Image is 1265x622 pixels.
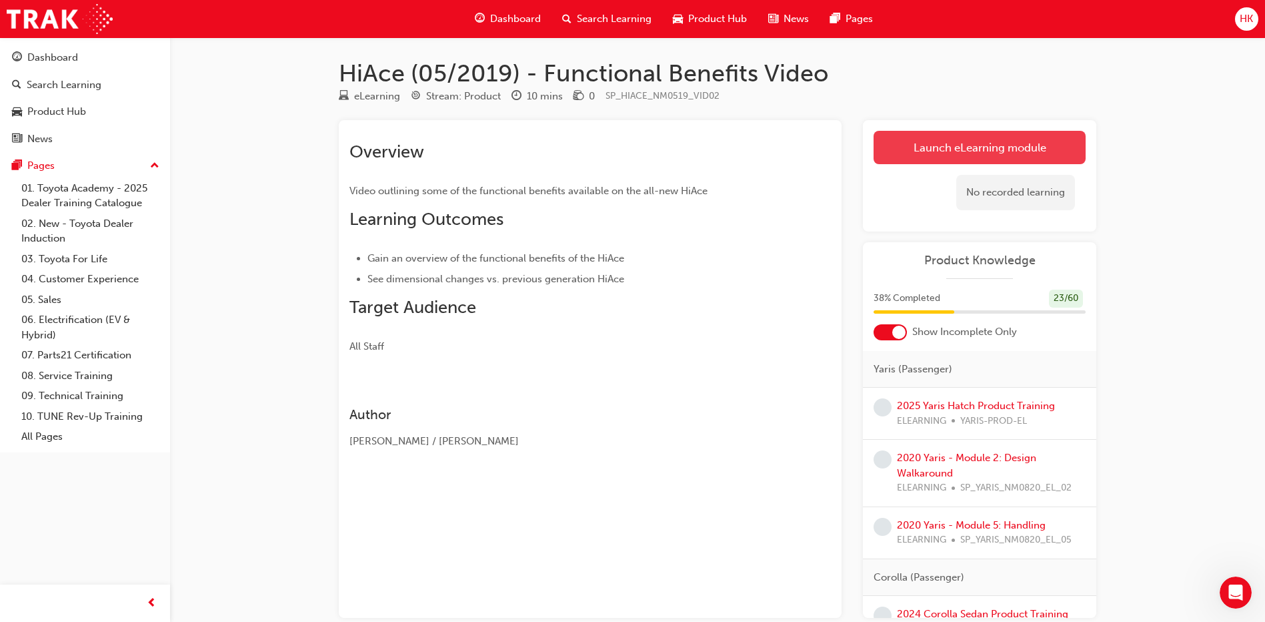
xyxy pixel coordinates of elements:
[150,158,159,175] span: up-icon
[367,252,624,264] span: Gain an overview of the functional benefits of the HiAce
[5,153,165,178] button: Pages
[897,608,1068,620] a: 2024 Corolla Sedan Product Training
[562,11,571,27] span: search-icon
[16,178,165,214] a: 01. Toyota Academy - 2025 Dealer Training Catalogue
[349,209,503,230] span: Learning Outcomes
[339,91,349,103] span: learningResourceType_ELEARNING-icon
[874,518,892,536] span: learningRecordVerb_NONE-icon
[820,5,884,33] a: pages-iconPages
[897,452,1036,479] a: 2020 Yaris - Module 2: Design Walkaround
[147,595,157,612] span: prev-icon
[16,386,165,406] a: 09. Technical Training
[27,104,86,119] div: Product Hub
[5,43,165,153] button: DashboardSearch LearningProduct HubNews
[12,133,22,145] span: news-icon
[551,5,662,33] a: search-iconSearch Learning
[897,519,1046,531] a: 2020 Yaris - Module 5: Handling
[27,77,101,93] div: Search Learning
[16,310,165,345] a: 06. Electrification (EV & Hybrid)
[16,249,165,270] a: 03. Toyota For Life
[16,345,165,366] a: 07. Parts21 Certification
[1235,7,1258,31] button: HK
[7,4,113,34] img: Trak
[16,426,165,447] a: All Pages
[874,131,1086,164] a: Launch eLearning module
[5,45,165,70] a: Dashboard
[475,11,485,27] span: guage-icon
[527,89,563,104] div: 10 mins
[662,5,758,33] a: car-iconProduct Hub
[874,362,952,377] span: Yaris (Passenger)
[768,11,778,27] span: news-icon
[339,88,400,105] div: Type
[589,89,595,104] div: 0
[464,5,551,33] a: guage-iconDashboard
[16,366,165,386] a: 08. Service Training
[16,269,165,290] a: 04. Customer Experience
[511,91,521,103] span: clock-icon
[897,533,946,548] span: ELEARNING
[27,131,53,147] div: News
[960,481,1072,496] span: SP_YARIS_NM0820_EL_02
[349,407,783,422] h3: Author
[688,11,747,27] span: Product Hub
[956,175,1075,210] div: No recorded learning
[16,214,165,249] a: 02. New - Toyota Dealer Induction
[349,434,783,449] div: [PERSON_NAME] / [PERSON_NAME]
[5,99,165,124] a: Product Hub
[830,11,840,27] span: pages-icon
[1220,577,1252,609] iframe: Intercom live chat
[12,52,22,64] span: guage-icon
[16,406,165,427] a: 10. TUNE Rev-Up Training
[354,89,400,104] div: eLearning
[367,273,624,285] span: See dimensional changes vs. previous generation HiAce
[5,73,165,97] a: Search Learning
[411,88,501,105] div: Stream
[12,160,22,172] span: pages-icon
[1049,290,1083,308] div: 23 / 60
[16,290,165,310] a: 05. Sales
[1240,11,1253,27] span: HK
[784,11,809,27] span: News
[960,414,1027,429] span: YARIS-PROD-EL
[573,88,595,105] div: Price
[605,90,720,101] span: Learning resource code
[846,11,873,27] span: Pages
[874,398,892,416] span: learningRecordVerb_NONE-icon
[27,50,78,65] div: Dashboard
[349,185,708,197] span: Video outlining some of the functional benefits available on the all-new HiAce
[897,414,946,429] span: ELEARNING
[27,158,55,174] div: Pages
[897,400,1055,412] a: 2025 Yaris Hatch Product Training
[874,570,964,585] span: Corolla (Passenger)
[874,450,892,469] span: learningRecordVerb_NONE-icon
[349,340,384,352] span: All Staff
[349,141,424,162] span: Overview
[577,11,652,27] span: Search Learning
[573,91,583,103] span: money-icon
[673,11,683,27] span: car-icon
[758,5,820,33] a: news-iconNews
[339,59,1096,88] h1: HiAce (05/2019) - Functional Benefits Video
[5,127,165,151] a: News
[490,11,541,27] span: Dashboard
[12,79,21,91] span: search-icon
[411,91,421,103] span: target-icon
[511,88,563,105] div: Duration
[12,106,22,118] span: car-icon
[897,481,946,496] span: ELEARNING
[960,533,1072,548] span: SP_YARIS_NM0820_EL_05
[349,297,476,318] span: Target Audience
[912,324,1017,340] span: Show Incomplete Only
[874,253,1086,268] a: Product Knowledge
[874,291,940,306] span: 38 % Completed
[426,89,501,104] div: Stream: Product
